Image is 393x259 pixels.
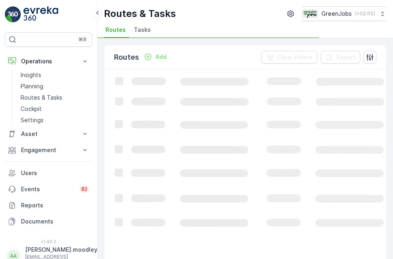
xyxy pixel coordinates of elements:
[5,165,92,181] a: Users
[134,26,151,34] span: Tasks
[21,94,62,102] p: Routes & Tasks
[21,201,89,209] p: Reports
[21,71,41,79] p: Insights
[17,115,92,126] a: Settings
[17,69,92,81] a: Insights
[21,169,89,177] p: Users
[21,185,75,193] p: Events
[23,6,58,23] img: logo_light-DOdMpM7g.png
[141,52,170,62] button: Add
[21,146,76,154] p: Engagement
[21,217,89,226] p: Documents
[302,6,387,21] button: GreenJobs(+02:00)
[5,53,92,69] button: Operations
[25,246,97,254] p: [PERSON_NAME].moodley
[155,53,167,61] p: Add
[277,53,313,61] p: Clear Filters
[78,36,87,43] p: ⌘B
[5,126,92,142] button: Asset
[321,10,352,18] p: GreenJobs
[21,130,76,138] p: Asset
[355,10,375,17] p: ( +02:00 )
[5,213,92,230] a: Documents
[302,9,318,18] img: Green_Jobs_Logo.png
[17,92,92,103] a: Routes & Tasks
[114,52,139,63] p: Routes
[5,6,21,23] img: logo
[17,81,92,92] a: Planning
[321,51,360,64] button: Export
[104,7,176,20] p: Routes & Tasks
[106,26,126,34] span: Routes
[21,116,44,124] p: Settings
[81,186,87,192] p: 82
[21,105,42,113] p: Cockpit
[21,82,43,90] p: Planning
[21,57,76,65] p: Operations
[337,53,355,61] p: Export
[5,197,92,213] a: Reports
[261,51,317,64] button: Clear Filters
[17,103,92,115] a: Cockpit
[5,181,92,197] a: Events82
[5,142,92,158] button: Engagement
[5,239,92,244] span: v 1.49.2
